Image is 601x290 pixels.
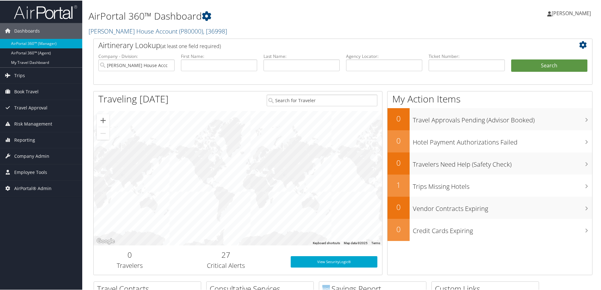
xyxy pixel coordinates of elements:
span: AirPortal® Admin [14,180,52,196]
a: 0Vendor Contracts Expiring [387,196,592,218]
span: Book Travel [14,83,39,99]
a: 0Credit Cards Expiring [387,218,592,240]
h3: Travel Approvals Pending (Advisor Booked) [413,112,592,124]
label: Agency Locator: [346,52,422,59]
h2: 0 [387,135,410,145]
span: Employee Tools [14,164,47,180]
h2: 0 [387,201,410,212]
input: Search for Traveler [267,94,377,106]
span: (at least one field required) [160,42,221,49]
h3: Travelers [98,261,161,269]
label: Ticket Number: [429,52,505,59]
h2: 0 [387,223,410,234]
a: [PERSON_NAME] House Account [89,26,227,35]
img: airportal-logo.png [14,4,77,19]
h3: Hotel Payment Authorizations Failed [413,134,592,146]
button: Zoom in [97,114,109,126]
button: Zoom out [97,126,109,139]
a: Terms (opens in new tab) [371,241,380,244]
span: Company Admin [14,148,49,164]
span: Travel Approval [14,99,47,115]
span: Reporting [14,132,35,147]
h1: AirPortal 360™ Dashboard [89,9,428,22]
h2: 27 [170,249,281,260]
h3: Travelers Need Help (Safety Check) [413,156,592,168]
a: 1Trips Missing Hotels [387,174,592,196]
a: View SecurityLogic® [291,256,377,267]
label: First Name: [181,52,257,59]
h1: Traveling [DATE] [98,92,169,105]
a: 0Hotel Payment Authorizations Failed [387,130,592,152]
h2: 1 [387,179,410,190]
span: Map data ©2025 [344,241,368,244]
span: [PERSON_NAME] [552,9,591,16]
h2: 0 [98,249,161,260]
label: Last Name: [263,52,340,59]
h3: Critical Alerts [170,261,281,269]
span: Risk Management [14,115,52,131]
span: , [ 36998 ] [203,26,227,35]
h2: Airtinerary Lookup [98,39,546,50]
a: [PERSON_NAME] [547,3,597,22]
h3: Vendor Contracts Expiring [413,201,592,213]
button: Search [511,59,587,71]
h2: 0 [387,113,410,123]
h3: Credit Cards Expiring [413,223,592,235]
span: Dashboards [14,22,40,38]
a: 0Travel Approvals Pending (Advisor Booked) [387,108,592,130]
a: 0Travelers Need Help (Safety Check) [387,152,592,174]
button: Keyboard shortcuts [313,240,340,245]
span: Trips [14,67,25,83]
a: Open this area in Google Maps (opens a new window) [95,237,116,245]
h1: My Action Items [387,92,592,105]
label: Company - Division: [98,52,175,59]
span: ( P80000 ) [179,26,203,35]
h3: Trips Missing Hotels [413,178,592,190]
img: Google [95,237,116,245]
h2: 0 [387,157,410,168]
